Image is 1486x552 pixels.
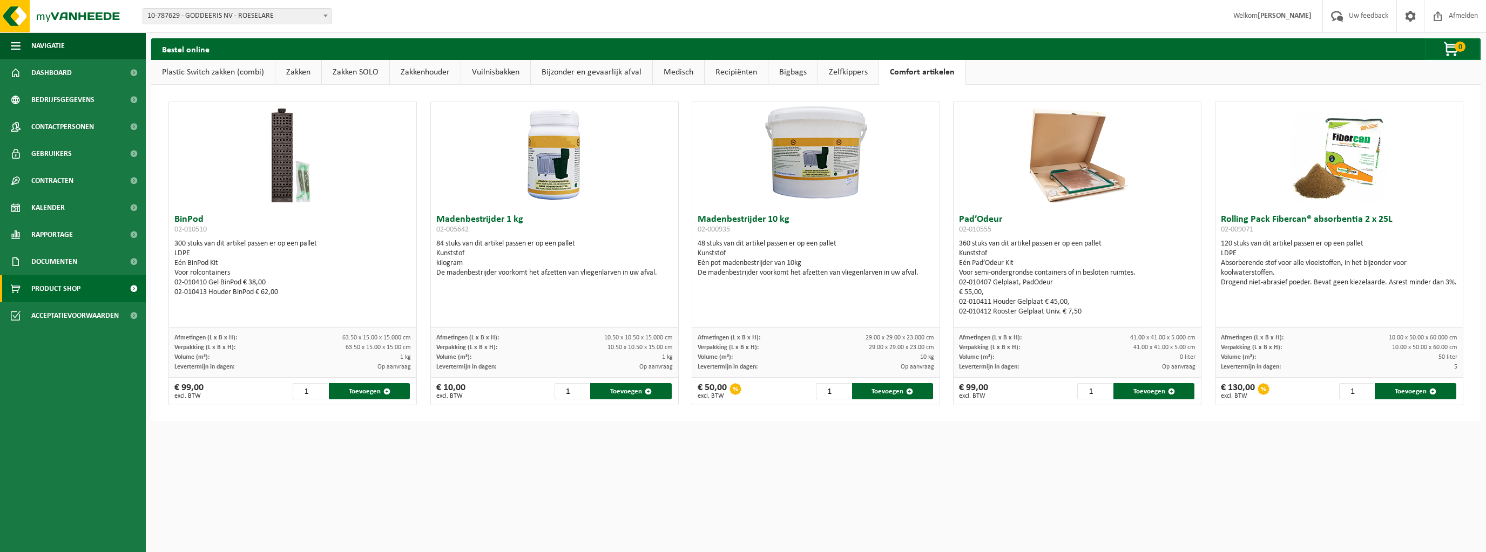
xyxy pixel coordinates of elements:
span: Op aanvraag [901,364,934,370]
div: Voor semi-ondergrondse containers of in besloten ruimtes. 02-010407 Gelplaat, PadOdeur € 55,00, 0... [959,268,1195,317]
span: Verpakking (L x B x H): [698,344,759,351]
span: excl. BTW [436,393,465,399]
span: Kalender [31,194,65,221]
a: Medisch [653,60,704,85]
span: 5 [1454,364,1457,370]
div: Drogend niet-abrasief poeder. Bevat geen kiezelaarde. Asrest minder dan 3%. [1221,278,1457,288]
input: 1 [555,383,590,399]
div: Kunststof [436,249,673,258]
a: Vuilnisbakken [461,60,530,85]
span: Bedrijfsgegevens [31,86,94,113]
span: 02-000935 [698,226,730,234]
span: Volume (m³): [436,354,471,360]
div: € 130,00 [1221,383,1255,399]
a: Zakken [275,60,321,85]
span: Navigatie [31,32,65,59]
span: Verpakking (L x B x H): [436,344,497,351]
span: Rapportage [31,221,73,248]
span: 50 liter [1438,354,1457,360]
div: € 50,00 [698,383,727,399]
h3: Rolling Pack Fibercan® absorbentia 2 x 25L [1221,215,1457,236]
span: Volume (m³): [1221,354,1256,360]
div: 48 stuks van dit artikel passen er op een pallet [698,239,934,278]
span: 10 kg [920,354,934,360]
button: Toevoegen [590,383,671,399]
div: € 10,00 [436,383,465,399]
span: 02-010555 [959,226,991,234]
span: 41.00 x 41.00 x 5.00 cm [1133,344,1195,351]
span: Levertermijn in dagen: [174,364,234,370]
span: 29.00 x 29.00 x 23.000 cm [866,335,934,341]
input: 1 [293,383,328,399]
span: 0 liter [1180,354,1195,360]
span: 10-787629 - GODDEERIS NV - ROESELARE [143,8,332,24]
a: Zakkenhouder [390,60,461,85]
div: 300 stuks van dit artikel passen er op een pallet [174,239,411,297]
div: € 99,00 [174,383,204,399]
span: excl. BTW [698,393,727,399]
span: Verpakking (L x B x H): [1221,344,1282,351]
div: Voor rolcontainers 02-010410 Gel BinPod € 38,00 02-010413 Houder BinPod € 62,00 [174,268,411,297]
a: Zakken SOLO [322,60,389,85]
span: 02-009071 [1221,226,1253,234]
span: Verpakking (L x B x H): [959,344,1020,351]
h3: Madenbestrijder 1 kg [436,215,673,236]
div: 120 stuks van dit artikel passen er op een pallet [1221,239,1457,288]
span: Op aanvraag [639,364,673,370]
div: € 99,00 [959,383,988,399]
span: 0 [1455,42,1465,52]
div: Kunststof [698,249,934,258]
div: Eén BinPod Kit [174,258,411,268]
span: Afmetingen (L x B x H): [436,335,499,341]
input: 1 [1339,383,1374,399]
span: 63.50 x 15.00 x 15.00 cm [346,344,411,351]
div: De madenbestrijder voorkomt het afzetten van vliegenlarven in uw afval. [436,268,673,278]
a: Zelfkippers [818,60,879,85]
h3: BinPod [174,215,411,236]
span: Op aanvraag [1162,364,1195,370]
div: Eén pot madenbestrijder van 10kg [698,258,934,268]
span: 41.00 x 41.00 x 5.000 cm [1130,335,1195,341]
span: 02-010510 [174,226,207,234]
span: excl. BTW [959,393,988,399]
span: Volume (m³): [959,354,994,360]
img: 02-010555 [1023,101,1131,209]
span: excl. BTW [174,393,204,399]
span: Product Shop [31,275,80,302]
a: Comfort artikelen [879,60,965,85]
span: Afmetingen (L x B x H): [174,335,237,341]
a: Plastic Switch zakken (combi) [151,60,275,85]
span: 1 kg [662,354,673,360]
span: Volume (m³): [698,354,733,360]
a: Bigbags [768,60,818,85]
a: Recipiënten [705,60,768,85]
span: Afmetingen (L x B x H): [959,335,1022,341]
span: 10.50 x 10.50 x 15.00 cm [607,344,673,351]
h3: Madenbestrijder 10 kg [698,215,934,236]
img: 02-010510 [239,101,347,209]
span: Levertermijn in dagen: [1221,364,1281,370]
img: 02-009071 [1285,101,1393,209]
span: Verpakking (L x B x H): [174,344,235,351]
div: 360 stuks van dit artikel passen er op een pallet [959,239,1195,317]
span: 1 kg [400,354,411,360]
strong: [PERSON_NAME] [1258,12,1312,20]
span: excl. BTW [1221,393,1255,399]
h2: Bestel online [151,38,220,59]
span: 10.50 x 10.50 x 15.000 cm [604,335,673,341]
button: Toevoegen [1375,383,1456,399]
span: Gebruikers [31,140,72,167]
div: Kunststof [959,249,1195,258]
span: Levertermijn in dagen: [698,364,758,370]
span: Afmetingen (L x B x H): [698,335,760,341]
span: Acceptatievoorwaarden [31,302,119,329]
button: Toevoegen [1113,383,1194,399]
span: Contactpersonen [31,113,94,140]
img: 02-005642 [447,101,663,209]
div: De madenbestrijder voorkomt het afzetten van vliegenlarven in uw afval. [698,268,934,278]
span: 10.00 x 50.00 x 60.00 cm [1392,344,1457,351]
a: Bijzonder en gevaarlijk afval [531,60,652,85]
span: Documenten [31,248,77,275]
h3: Pad’Odeur [959,215,1195,236]
button: 0 [1426,38,1480,60]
